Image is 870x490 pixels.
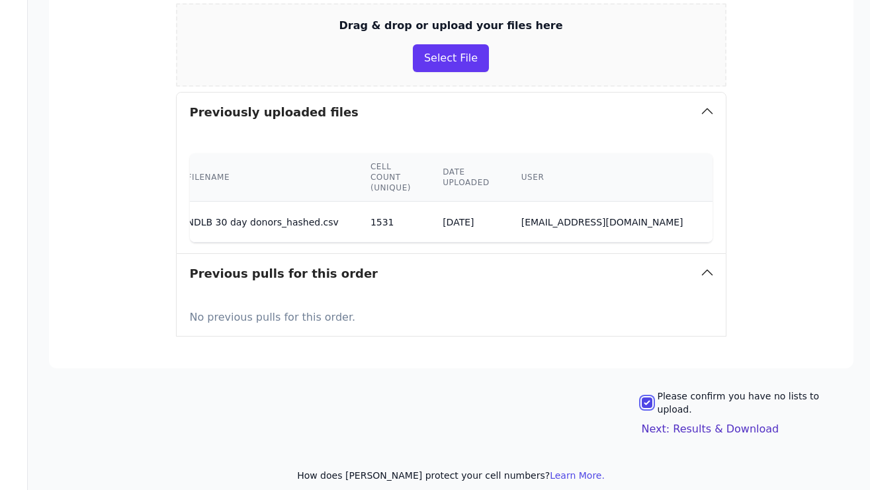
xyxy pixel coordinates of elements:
[642,421,779,437] button: Next: Results & Download
[49,469,853,482] p: How does [PERSON_NAME] protect your cell numbers?
[355,153,427,202] th: Cell count (unique)
[339,18,563,34] p: Drag & drop or upload your files here
[171,202,355,243] td: NDLB 30 day donors_hashed.csv
[550,469,605,482] button: Learn More.
[177,93,726,132] button: Previously uploaded files
[413,44,489,72] button: Select File
[699,153,764,202] th: Delete
[658,389,853,416] label: Please confirm you have no lists to upload.
[355,202,427,243] td: 1531
[177,254,726,294] button: Previous pulls for this order
[190,265,378,283] h3: Previous pulls for this order
[190,304,713,325] p: No previous pulls for this order.
[427,202,505,243] td: [DATE]
[427,153,505,202] th: Date uploaded
[505,153,699,202] th: User
[505,202,699,243] td: [EMAIL_ADDRESS][DOMAIN_NAME]
[190,103,359,122] h3: Previously uploaded files
[171,153,355,202] th: Filename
